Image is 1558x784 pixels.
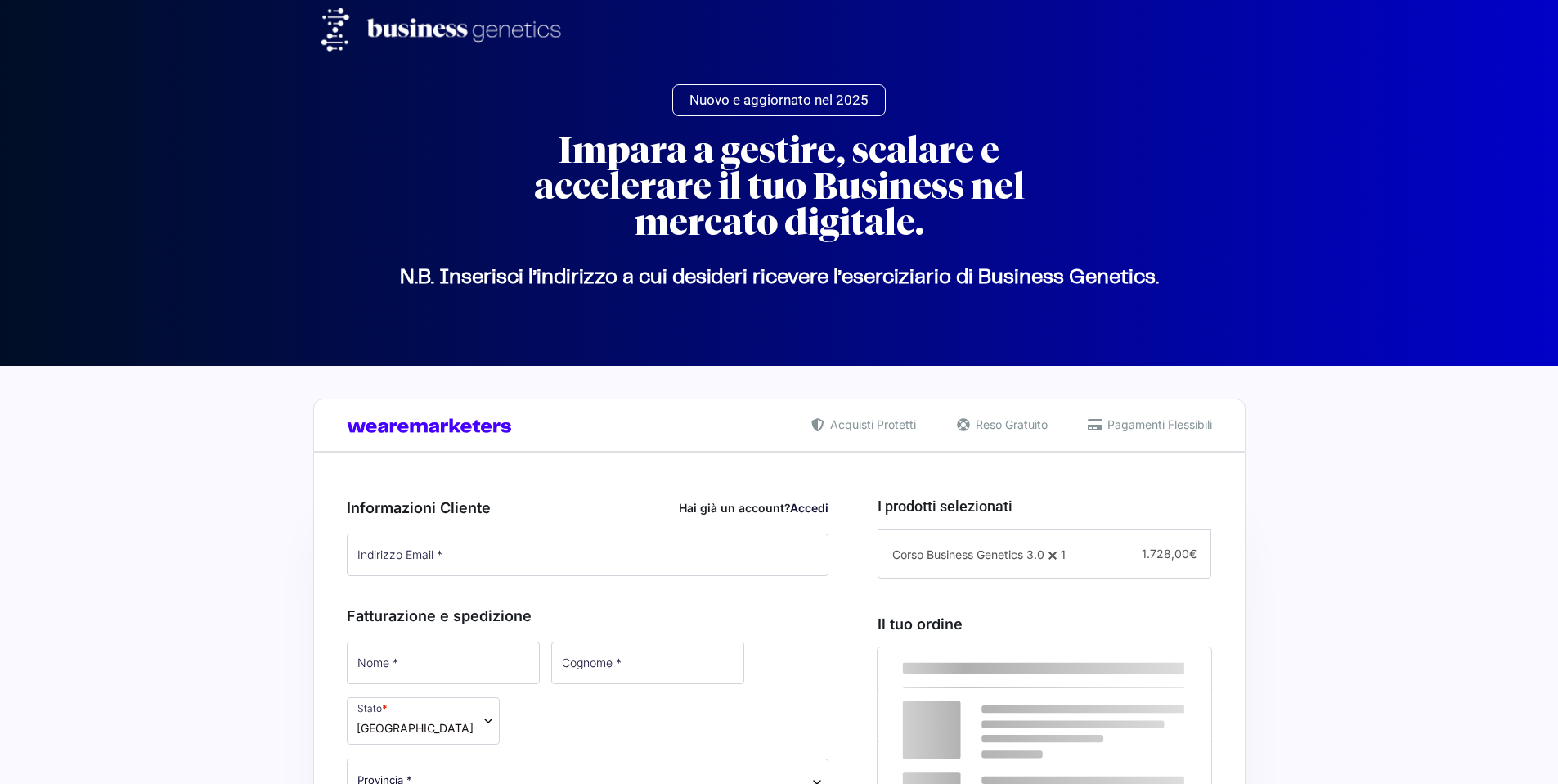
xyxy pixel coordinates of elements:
td: Corso Business Genetics 3.0 [878,690,1070,741]
a: Accedi [790,501,828,515]
th: Subtotale [1070,647,1212,690]
div: Hai già un account? [679,499,828,516]
p: N.B. Inserisci l’indirizzo a cui desideri ricevere l’eserciziario di Business Genetics. [321,277,1237,278]
th: Prodotto [878,647,1070,690]
input: Cognome * [551,642,744,684]
span: Italia [357,719,474,737]
h3: Il tuo ordine [878,613,1211,635]
h3: Fatturazione e spedizione [347,605,829,627]
span: € [1189,547,1197,561]
h2: Impara a gestire, scalare e accelerare il tuo Business nel mercato digitale. [485,133,1074,241]
span: 1.728,00 [1142,547,1197,561]
span: Acquisti Protetti [826,416,916,433]
span: Stato [347,697,500,745]
span: 1 [1061,547,1066,561]
input: Indirizzo Email * [347,534,829,576]
h3: Informazioni Cliente [347,497,829,519]
a: Nuovo e aggiornato nel 2025 [672,84,886,116]
h3: I prodotti selezionati [878,495,1211,517]
span: Corso Business Genetics 3.0 [892,547,1044,561]
span: Pagamenti Flessibili [1103,416,1212,433]
input: Nome * [347,642,540,684]
span: Nuovo e aggiornato nel 2025 [689,93,869,107]
span: Reso Gratuito [972,416,1048,433]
